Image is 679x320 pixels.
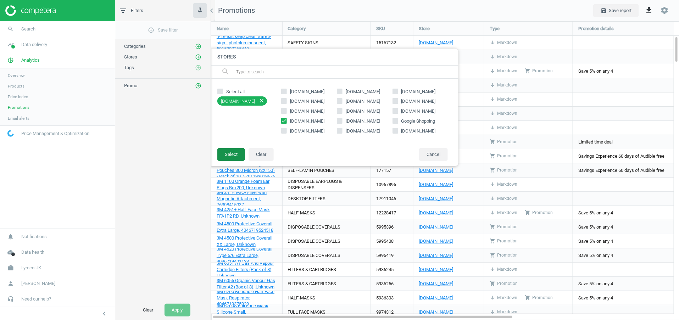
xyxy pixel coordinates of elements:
span: Promo [124,83,137,88]
span: Search [21,26,35,32]
span: Data delivery [21,41,47,48]
button: chevron_left [95,309,113,318]
button: add_circle_outline [195,54,202,61]
i: cloud_done [4,246,17,259]
span: Price Management & Optimization [21,130,89,137]
button: add_circle_outline [195,82,202,89]
span: Email alerts [8,116,29,121]
span: Need our help? [21,296,51,302]
i: search [4,22,17,36]
i: add_circle_outline [195,64,201,71]
i: add_circle_outline [195,54,201,60]
span: Notifications [21,234,47,240]
i: add_circle_outline [195,83,201,89]
button: add_circle_outline [195,64,202,71]
i: add_circle_outline [148,27,155,33]
i: pie_chart_outlined [4,54,17,67]
h4: Stores [210,49,458,65]
img: ajHJNr6hYgQAAAAASUVORK5CYII= [5,5,56,16]
i: add_circle_outline [195,43,201,50]
button: Apply [165,304,190,316]
button: Clear [136,304,161,316]
span: Stores [124,54,137,60]
i: timeline [4,38,17,51]
span: Filters [131,7,143,14]
span: Categories [124,44,146,49]
i: person [4,277,17,290]
img: wGWNvw8QSZomAAAAABJRU5ErkJggg== [7,130,14,137]
span: Products [8,83,24,89]
span: Overview [8,73,25,78]
i: chevron_left [207,6,216,15]
span: Tags [124,65,134,70]
span: Promotions [8,105,29,110]
i: work [4,261,17,275]
i: notifications [4,230,17,243]
span: Price index [8,94,28,100]
span: Analytics [21,57,40,63]
button: add_circle_outline [195,43,202,50]
i: filter_list [119,6,127,15]
span: [PERSON_NAME] [21,280,55,287]
span: Lyreco UK [21,265,41,271]
button: add_circle_outlineSave filter [115,23,211,37]
span: Data health [21,249,44,256]
span: Save filter [148,27,178,33]
i: chevron_left [100,309,108,318]
i: headset_mic [4,292,17,306]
